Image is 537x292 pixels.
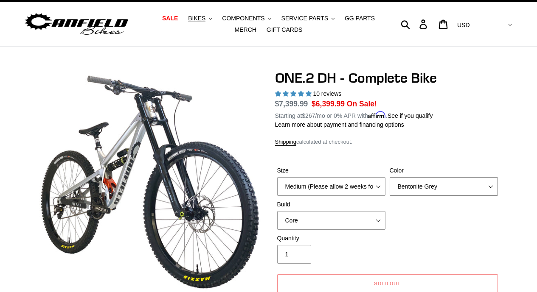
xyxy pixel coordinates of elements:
[267,26,303,33] span: GIFT CARDS
[368,111,386,118] span: Affirm
[388,112,433,119] a: See if you qualify - Learn more about Affirm Financing (opens in modal)
[275,138,500,146] div: calculated at checkout.
[302,112,315,119] span: $267
[262,24,307,36] a: GIFT CARDS
[313,90,341,97] span: 10 reviews
[345,15,375,22] span: GG PARTS
[222,15,264,22] span: COMPONENTS
[188,15,205,22] span: BIKES
[162,15,178,22] span: SALE
[277,234,385,243] label: Quantity
[231,24,261,36] a: MERCH
[347,98,377,109] span: On Sale!
[218,13,275,24] button: COMPONENTS
[277,13,339,24] button: SERVICE PARTS
[277,200,385,209] label: Build
[275,121,404,128] a: Learn more about payment and financing options
[390,166,498,175] label: Color
[275,109,433,120] p: Starting at /mo or 0% APR with .
[374,280,401,286] span: Sold out
[23,11,129,38] img: Canfield Bikes
[277,166,385,175] label: Size
[235,26,256,33] span: MERCH
[275,90,313,97] span: 5.00 stars
[340,13,379,24] a: GG PARTS
[312,100,345,108] span: $6,399.99
[281,15,328,22] span: SERVICE PARTS
[275,100,308,108] s: $7,399.99
[158,13,182,24] a: SALE
[275,70,500,86] h1: ONE.2 DH - Complete Bike
[184,13,216,24] button: BIKES
[275,139,297,146] a: Shipping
